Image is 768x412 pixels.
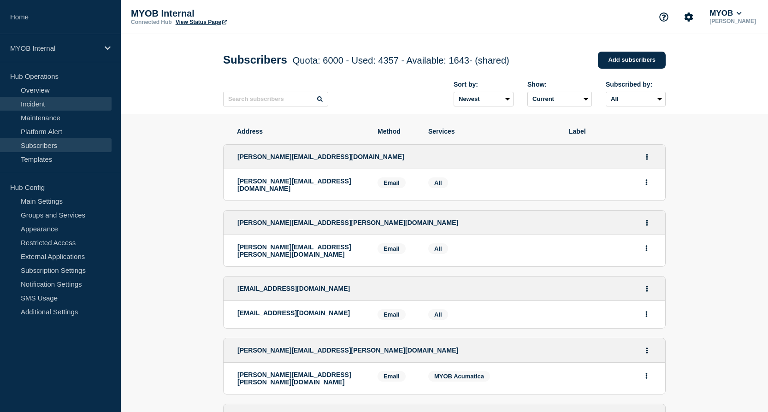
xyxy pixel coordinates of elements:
[378,177,406,188] span: Email
[708,18,758,24] p: [PERSON_NAME]
[10,44,99,52] p: MYOB Internal
[237,309,364,317] p: [EMAIL_ADDRESS][DOMAIN_NAME]
[598,52,666,69] a: Add subscribers
[237,371,364,386] p: [PERSON_NAME][EMAIL_ADDRESS][PERSON_NAME][DOMAIN_NAME]
[378,243,406,254] span: Email
[378,371,406,382] span: Email
[641,282,653,296] button: Actions
[237,347,458,354] span: [PERSON_NAME][EMAIL_ADDRESS][PERSON_NAME][DOMAIN_NAME]
[641,369,652,383] button: Actions
[527,92,592,106] select: Deleted
[434,245,442,252] span: All
[679,7,698,27] button: Account settings
[293,55,509,65] span: Quota: 6000 - Used: 4357 - Available: 1643 - (shared)
[606,92,666,106] select: Subscribed by
[237,285,350,292] span: [EMAIL_ADDRESS][DOMAIN_NAME]
[237,177,364,192] p: [PERSON_NAME][EMAIL_ADDRESS][DOMAIN_NAME]
[569,128,652,135] span: Label
[641,307,652,321] button: Actions
[237,243,364,258] p: [PERSON_NAME][EMAIL_ADDRESS][PERSON_NAME][DOMAIN_NAME]
[237,153,404,160] span: [PERSON_NAME][EMAIL_ADDRESS][DOMAIN_NAME]
[176,19,227,25] a: View Status Page
[654,7,673,27] button: Support
[527,81,592,88] div: Show:
[454,92,514,106] select: Sort by
[428,128,555,135] span: Services
[454,81,514,88] div: Sort by:
[237,128,364,135] span: Address
[641,150,653,164] button: Actions
[434,179,442,186] span: All
[378,128,414,135] span: Method
[223,92,328,106] input: Search subscribers
[606,81,666,88] div: Subscribed by:
[641,241,652,255] button: Actions
[434,373,484,380] span: MYOB Acumatica
[641,343,653,358] button: Actions
[131,8,315,19] p: MYOB Internal
[223,53,509,66] h1: Subscribers
[641,175,652,189] button: Actions
[131,19,172,25] p: Connected Hub
[434,311,442,318] span: All
[378,309,406,320] span: Email
[708,9,744,18] button: MYOB
[237,219,458,226] span: [PERSON_NAME][EMAIL_ADDRESS][PERSON_NAME][DOMAIN_NAME]
[641,216,653,230] button: Actions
